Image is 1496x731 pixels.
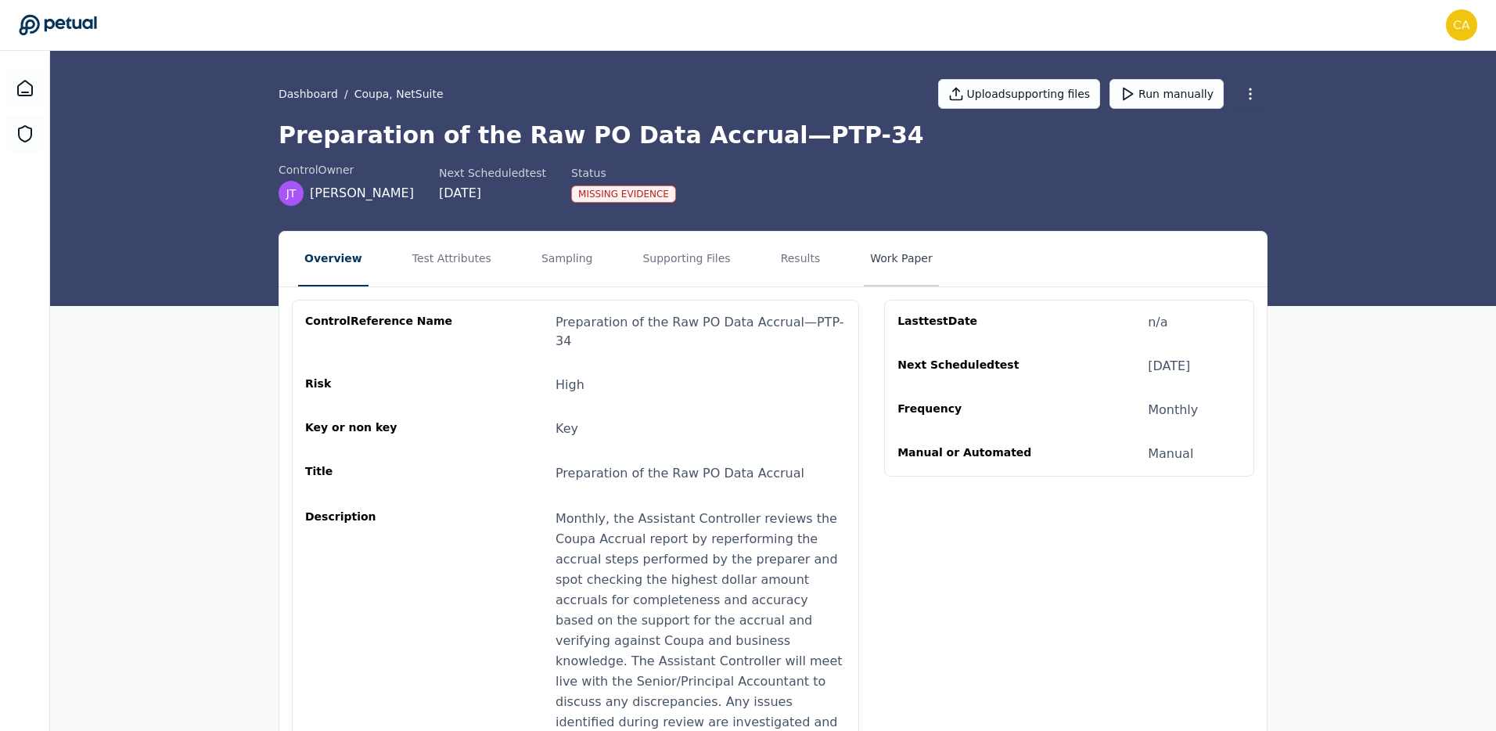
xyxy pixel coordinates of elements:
[6,115,44,153] a: SOC
[298,232,369,286] button: Overview
[286,185,297,201] span: JT
[775,232,827,286] button: Results
[897,401,1048,420] div: Frequency
[571,165,676,181] div: Status
[535,232,599,286] button: Sampling
[1446,9,1477,41] img: carmen.lam@klaviyo.com
[439,184,546,203] div: [DATE]
[305,313,455,351] div: control Reference Name
[897,357,1048,376] div: Next Scheduled test
[354,86,444,102] button: Coupa, NetSuite
[938,79,1101,109] button: Uploadsupporting files
[864,232,939,286] button: Work Paper
[305,376,455,394] div: Risk
[636,232,736,286] button: Supporting Files
[305,420,455,438] div: Key or non key
[571,185,676,203] div: Missing Evidence
[556,376,584,394] div: High
[406,232,498,286] button: Test Attributes
[1148,313,1167,332] div: n/a
[1148,401,1198,420] div: Monthly
[1148,357,1190,376] div: [DATE]
[1109,79,1224,109] button: Run manually
[19,14,97,36] a: Go to Dashboard
[305,463,455,484] div: Title
[897,313,1048,332] div: Last test Date
[556,420,578,438] div: Key
[279,86,444,102] div: /
[556,313,846,351] div: Preparation of the Raw PO Data Accrual — PTP-34
[279,232,1267,286] nav: Tabs
[897,445,1048,463] div: Manual or Automated
[310,184,414,203] span: [PERSON_NAME]
[279,86,338,102] a: Dashboard
[279,162,414,178] div: control Owner
[279,121,1268,149] h1: Preparation of the Raw PO Data Accrual — PTP-34
[1148,445,1193,463] div: Manual
[6,70,44,107] a: Dashboard
[556,466,804,481] span: Preparation of the Raw PO Data Accrual
[439,165,546,181] div: Next Scheduled test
